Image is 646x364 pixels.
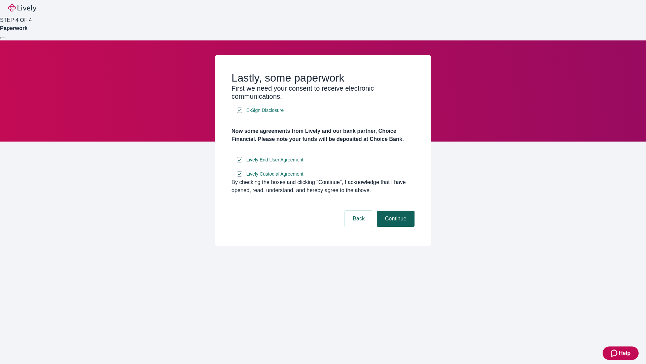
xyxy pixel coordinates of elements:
button: Back [345,211,373,227]
div: By checking the boxes and clicking “Continue", I acknowledge that I have opened, read, understand... [231,178,415,194]
span: E-Sign Disclosure [246,107,284,114]
a: e-sign disclosure document [245,106,285,115]
a: e-sign disclosure document [245,170,305,178]
span: Lively End User Agreement [246,156,303,163]
h3: First we need your consent to receive electronic communications. [231,84,415,100]
h2: Lastly, some paperwork [231,71,415,84]
h4: Now some agreements from Lively and our bank partner, Choice Financial. Please note your funds wi... [231,127,415,143]
img: Lively [8,4,36,12]
span: Help [619,349,631,357]
button: Zendesk support iconHelp [603,346,639,360]
button: Continue [377,211,415,227]
span: Lively Custodial Agreement [246,171,303,178]
a: e-sign disclosure document [245,156,305,164]
svg: Zendesk support icon [611,349,619,357]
